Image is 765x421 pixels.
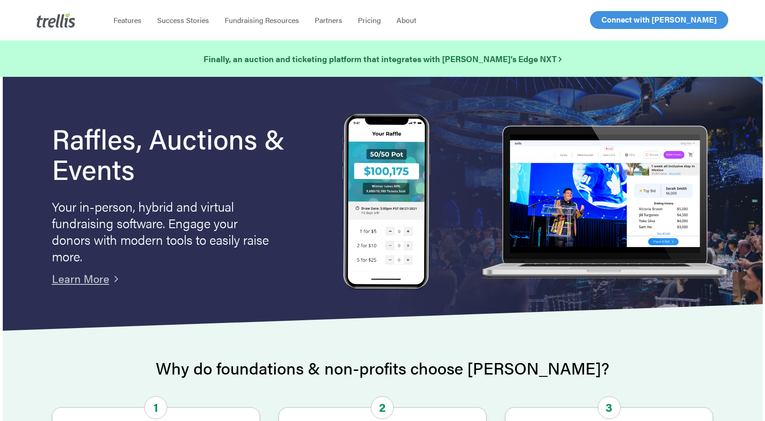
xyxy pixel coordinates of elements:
[52,271,109,286] a: Learn More
[389,16,424,25] a: About
[149,16,217,25] a: Success Stories
[315,15,342,25] span: Partners
[113,15,142,25] span: Features
[397,15,416,25] span: About
[37,13,75,28] img: Trellis
[157,15,209,25] span: Success Stories
[144,396,167,419] span: 1
[204,52,561,65] a: Finally, an auction and ticketing platform that integrates with [PERSON_NAME]’s Edge NXT
[350,16,389,25] a: Pricing
[343,114,430,292] img: Trellis Raffles, Auctions and Event Fundraising
[477,126,731,280] img: rafflelaptop_mac_optim.png
[217,16,307,25] a: Fundraising Resources
[225,15,299,25] span: Fundraising Resources
[371,396,394,419] span: 2
[106,16,149,25] a: Features
[52,198,272,264] p: Your in-person, hybrid and virtual fundraising software. Engage your donors with modern tools to ...
[598,396,621,419] span: 3
[204,53,561,64] strong: Finally, an auction and ticketing platform that integrates with [PERSON_NAME]’s Edge NXT
[590,11,728,29] a: Connect with [PERSON_NAME]
[358,15,381,25] span: Pricing
[307,16,350,25] a: Partners
[601,14,717,25] span: Connect with [PERSON_NAME]
[52,359,714,377] h2: Why do foundations & non-profits choose [PERSON_NAME]?
[52,123,312,184] h1: Raffles, Auctions & Events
